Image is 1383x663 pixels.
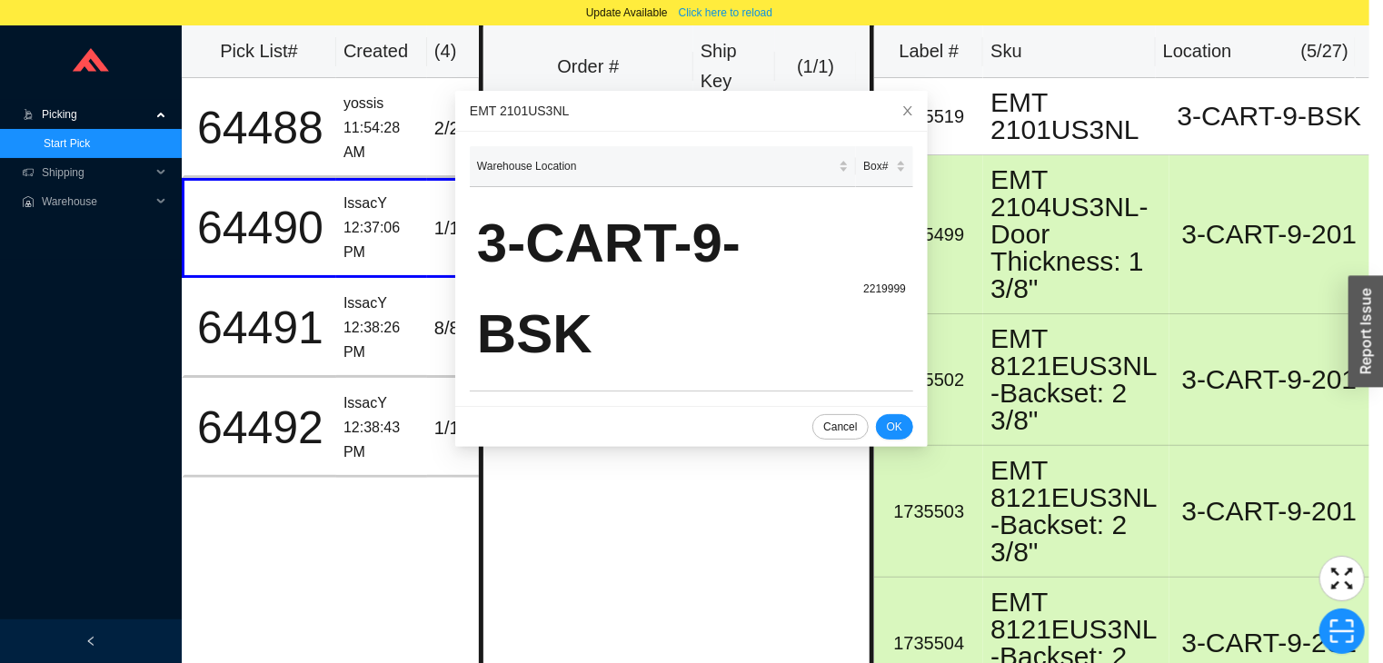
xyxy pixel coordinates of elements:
div: 3-CART-9-201 [1177,366,1362,393]
div: Location [1163,36,1232,66]
span: left [85,636,96,647]
div: 12:37:06 PM [343,216,420,264]
div: 3-CART-9-201 [1177,498,1362,525]
span: Click here to reload [679,4,772,22]
div: EMT 2101US3NL [990,89,1162,143]
div: EMT 8121EUS3NL-Backset: 2 3/8" [990,325,1162,434]
div: 3-CART-9-201 [1177,629,1362,657]
th: Box# sortable [856,146,913,187]
div: 1735519 [881,102,976,132]
div: 1735502 [881,365,976,395]
div: EMT 2104US3NL-Door Thickness: 1 3/8" [990,166,1162,302]
div: 12:38:26 PM [343,316,420,364]
div: 64491 [192,305,329,351]
span: OK [887,418,902,436]
div: ( 1 / 1 ) [782,52,850,82]
div: 3-CART-9-201 [1177,221,1362,248]
div: yossis [343,92,420,116]
th: Label # [874,25,983,78]
div: 3-CART-9-BSK [1177,103,1362,130]
button: scan [1319,609,1365,654]
span: Shipping [42,158,151,187]
span: Warehouse Location [477,157,835,175]
span: fullscreen [1320,565,1364,592]
div: IssacY [343,391,420,416]
button: fullscreen [1319,556,1365,601]
button: OK [876,414,913,440]
th: Pick List# [182,25,336,78]
div: IssacY [343,292,420,316]
div: 64488 [192,105,329,151]
div: 3-CART-9-BSK [477,198,849,380]
span: Cancel [823,418,857,436]
span: close [901,104,914,117]
span: Box# [863,157,892,175]
div: IssacY [343,192,420,216]
div: 8 / 8 [434,313,490,343]
span: Picking [42,100,151,129]
div: EMT 8121EUS3NL-Backset: 2 3/8" [990,457,1162,566]
div: 1735504 [881,628,976,658]
span: Warehouse [42,187,151,216]
th: Warehouse Location sortable [470,146,856,187]
td: 2219999 [856,187,913,391]
th: Order # [483,25,693,109]
div: 1735499 [881,220,976,250]
div: ( 5 / 27 ) [1301,36,1348,66]
div: ( 4 ) [434,36,493,66]
div: EMT 2101US3NL [470,101,913,121]
div: 1 / 1 [434,413,490,443]
th: Created [336,25,427,78]
th: Sku [983,25,1156,78]
div: 11:54:28 AM [343,116,420,164]
div: 1 / 17 [434,213,490,243]
div: 64492 [192,405,329,450]
div: 12:38:43 PM [343,416,420,464]
span: scan [1320,618,1364,645]
button: Cancel [812,414,868,440]
div: 2 / 2 [434,114,490,143]
button: Close [888,91,928,131]
div: 64490 [192,205,329,251]
a: Start Pick [44,137,90,150]
div: 1735503 [881,497,976,527]
th: Ship Key [693,25,775,109]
